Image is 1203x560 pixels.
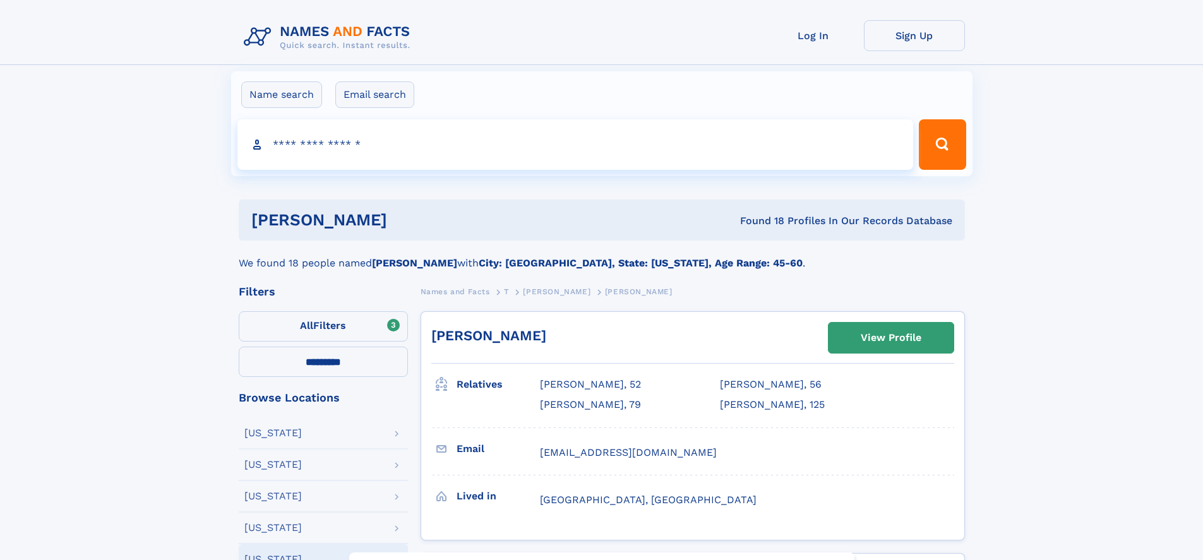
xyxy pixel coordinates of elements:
[479,257,803,269] b: City: [GEOGRAPHIC_DATA], State: [US_STATE], Age Range: 45-60
[241,81,322,108] label: Name search
[244,428,302,438] div: [US_STATE]
[540,398,641,412] a: [PERSON_NAME], 79
[244,491,302,501] div: [US_STATE]
[540,494,757,506] span: [GEOGRAPHIC_DATA], [GEOGRAPHIC_DATA]
[504,283,509,299] a: T
[239,311,408,342] label: Filters
[239,392,408,403] div: Browse Locations
[300,319,313,331] span: All
[239,241,965,271] div: We found 18 people named with .
[540,446,717,458] span: [EMAIL_ADDRESS][DOMAIN_NAME]
[239,20,421,54] img: Logo Names and Facts
[829,323,954,353] a: View Profile
[504,287,509,296] span: T
[720,398,825,412] a: [PERSON_NAME], 125
[244,523,302,533] div: [US_STATE]
[763,20,864,51] a: Log In
[919,119,966,170] button: Search Button
[457,438,540,460] h3: Email
[523,287,590,296] span: [PERSON_NAME]
[239,286,408,297] div: Filters
[720,378,822,391] a: [PERSON_NAME], 56
[523,283,590,299] a: [PERSON_NAME]
[237,119,914,170] input: search input
[563,214,952,228] div: Found 18 Profiles In Our Records Database
[372,257,457,269] b: [PERSON_NAME]
[457,374,540,395] h3: Relatives
[864,20,965,51] a: Sign Up
[605,287,673,296] span: [PERSON_NAME]
[244,460,302,470] div: [US_STATE]
[335,81,414,108] label: Email search
[861,323,921,352] div: View Profile
[457,486,540,507] h3: Lived in
[431,328,546,343] a: [PERSON_NAME]
[421,283,490,299] a: Names and Facts
[540,378,641,391] a: [PERSON_NAME], 52
[251,212,564,228] h1: [PERSON_NAME]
